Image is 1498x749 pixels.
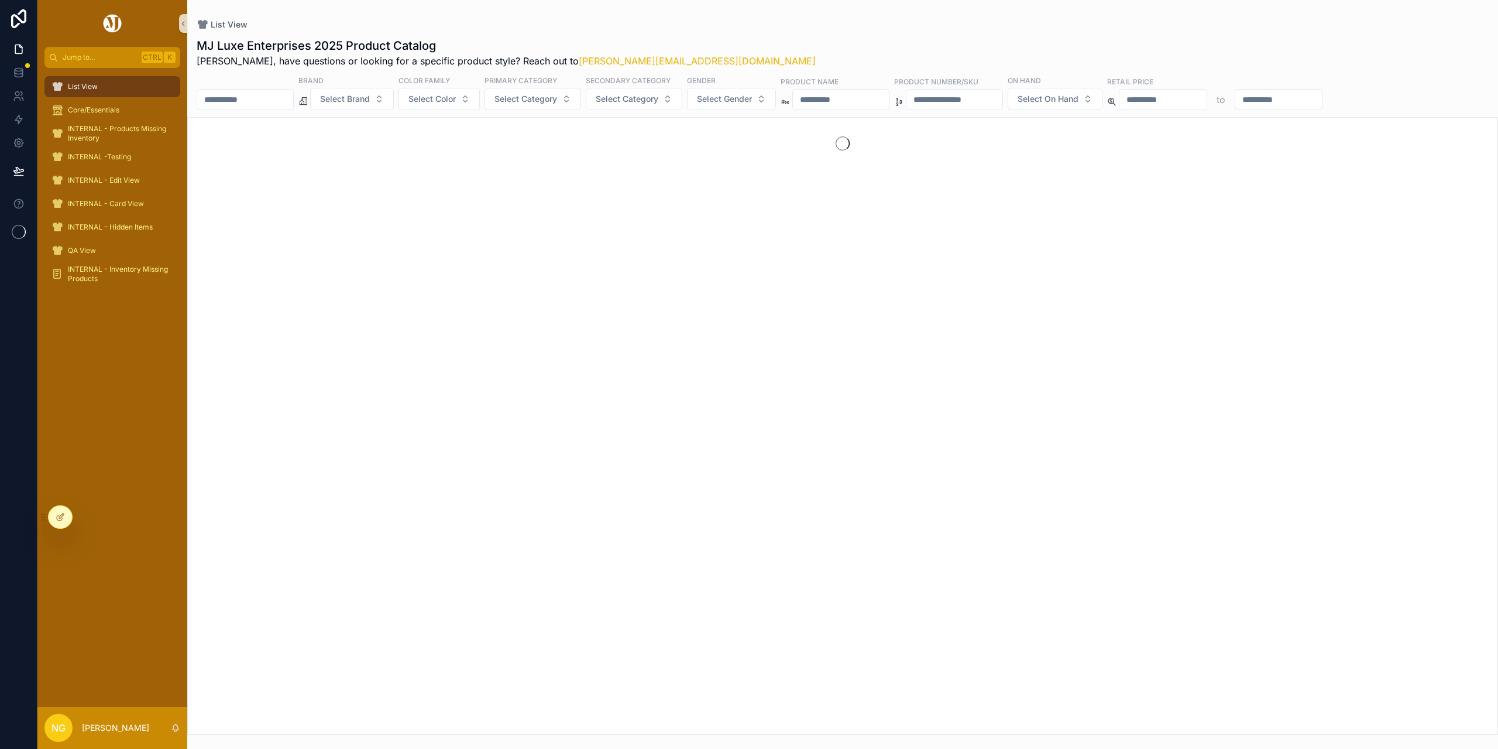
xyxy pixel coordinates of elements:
[687,75,716,85] label: Gender
[44,47,180,68] button: Jump to...CtrlK
[398,75,450,85] label: Color Family
[697,93,752,105] span: Select Gender
[68,105,119,115] span: Core/Essentials
[211,19,248,30] span: List View
[101,14,123,33] img: App logo
[894,76,978,87] label: Product Number/SKU
[68,246,96,255] span: QA View
[68,124,169,143] span: INTERNAL - Products Missing Inventory
[37,68,187,300] div: scrollable content
[44,264,180,285] a: INTERNAL - Inventory Missing Products
[63,53,137,62] span: Jump to...
[1018,93,1078,105] span: Select On Hand
[68,82,98,91] span: List View
[485,75,557,85] label: Primary Category
[310,88,394,110] button: Select Button
[197,54,816,68] span: [PERSON_NAME], have questions or looking for a specific product style? Reach out to
[1217,93,1225,107] p: to
[320,93,370,105] span: Select Brand
[165,53,174,62] span: K
[68,199,144,208] span: INTERNAL - Card View
[44,100,180,121] a: Core/Essentials
[44,170,180,191] a: INTERNAL - Edit View
[1008,88,1102,110] button: Select Button
[1008,75,1041,85] label: On Hand
[687,88,776,110] button: Select Button
[44,146,180,167] a: INTERNAL -Testing
[298,75,324,85] label: Brand
[142,52,163,63] span: Ctrl
[44,123,180,144] a: INTERNAL - Products Missing Inventory
[44,217,180,238] a: INTERNAL - Hidden Items
[579,55,816,67] a: [PERSON_NAME][EMAIL_ADDRESS][DOMAIN_NAME]
[1107,76,1153,87] label: Retail Price
[68,223,153,232] span: INTERNAL - Hidden Items
[586,88,682,110] button: Select Button
[82,722,149,734] p: [PERSON_NAME]
[44,193,180,214] a: INTERNAL - Card View
[51,721,66,735] span: NG
[485,88,581,110] button: Select Button
[44,76,180,97] a: List View
[197,37,816,54] h1: MJ Luxe Enterprises 2025 Product Catalog
[398,88,480,110] button: Select Button
[68,152,131,162] span: INTERNAL -Testing
[68,176,140,185] span: INTERNAL - Edit View
[596,93,658,105] span: Select Category
[197,19,248,30] a: List View
[586,75,671,85] label: Secondary Category
[408,93,456,105] span: Select Color
[781,76,839,87] label: Product Name
[494,93,557,105] span: Select Category
[44,240,180,261] a: QA View
[68,265,169,283] span: INTERNAL - Inventory Missing Products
